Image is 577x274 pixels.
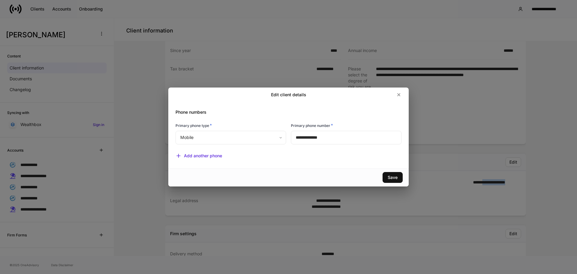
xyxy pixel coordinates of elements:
[176,122,212,128] h6: Primary phone type
[388,175,398,180] div: Save
[291,122,333,128] h6: Primary phone number
[171,102,401,115] div: Phone numbers
[271,92,306,98] h2: Edit client details
[383,172,403,183] button: Save
[176,131,286,144] div: Mobile
[176,153,222,159] button: Add another phone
